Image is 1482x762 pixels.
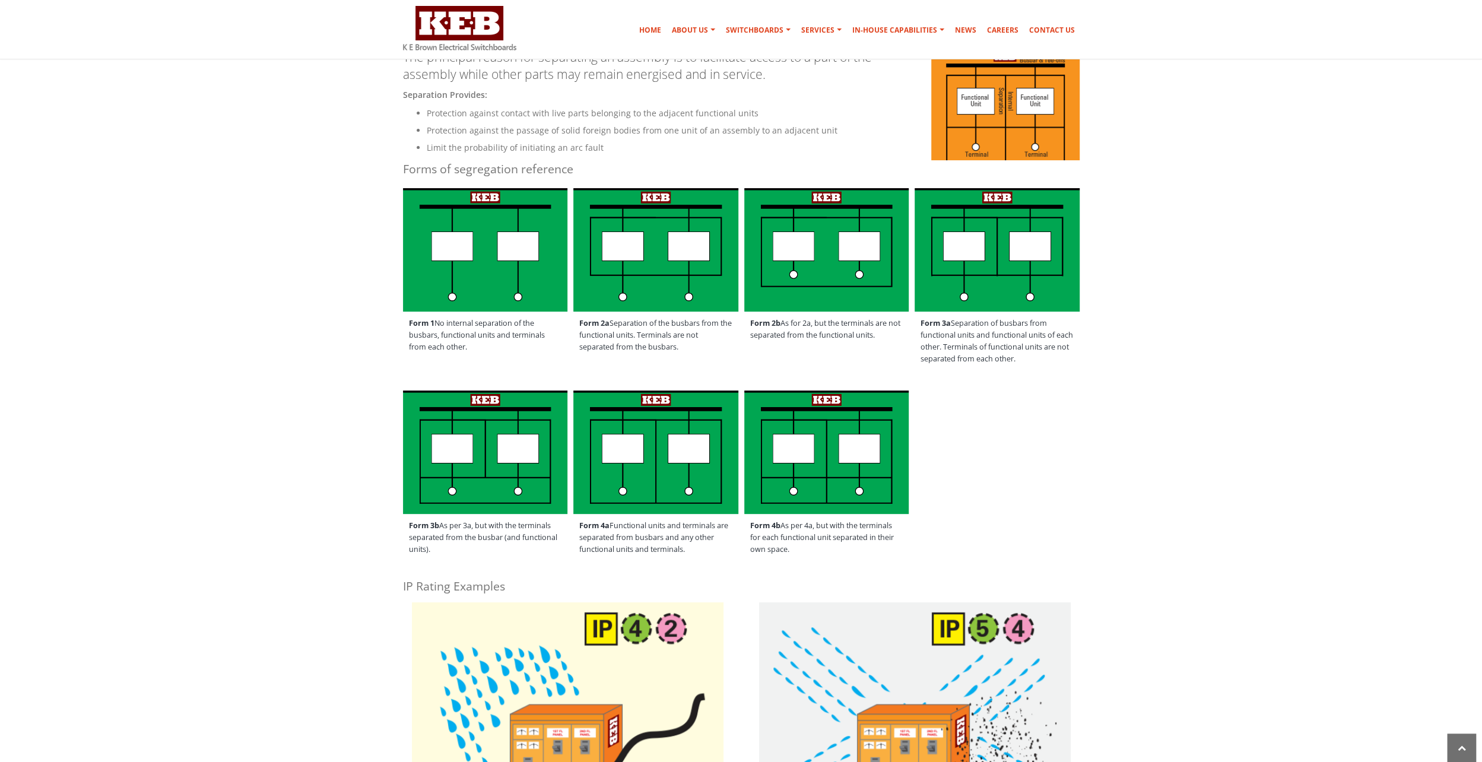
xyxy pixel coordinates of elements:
img: K E Brown Electrical Switchboards [403,6,516,50]
strong: Form 1 [409,318,434,328]
h5: Separation provides: [403,90,1080,100]
a: Careers [982,18,1023,42]
a: In-house Capabilities [848,18,949,42]
strong: Form 2b [750,318,780,328]
strong: Form 2a [579,318,610,328]
span: As per 4a, but with the terminals for each functional unit separated in their own space. [744,514,909,561]
a: Switchboards [721,18,795,42]
strong: Form 3b [409,520,439,531]
li: Limit the probability of initiating an arc fault [427,141,1080,155]
span: As for 2a, but the terminals are not separated from the functional units. [744,312,909,347]
span: As per 3a, but with the terminals separated from the busbar (and functional units). [403,514,568,561]
a: News [950,18,981,42]
a: Contact Us [1024,18,1080,42]
h4: Forms of segregation reference [403,161,1080,177]
span: No internal separation of the busbars, functional units and terminals from each other. [403,312,568,359]
strong: Form 3a [921,318,951,328]
a: Home [634,18,666,42]
a: About Us [667,18,720,42]
span: Separation of the busbars from the functional units. Terminals are not separated from the busbars. [573,312,738,359]
h4: IP Rating Examples [403,578,1080,594]
p: The principal reason for separating an assembly is to facilitate access to a part of the assembly... [403,49,1080,84]
span: Separation of busbars from functional units and functional units of each other. Terminals of func... [915,312,1080,371]
li: Protection against contact with live parts belonging to the adjacent functional units [427,106,1080,120]
a: Services [796,18,846,42]
span: Functional units and terminals are separated from busbars and any other functional units and term... [573,514,738,561]
li: Protection against the passage of solid foreign bodies from one unit of an assembly to an adjacen... [427,123,1080,138]
strong: Form 4a [579,520,610,531]
strong: Form 4b [750,520,780,531]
